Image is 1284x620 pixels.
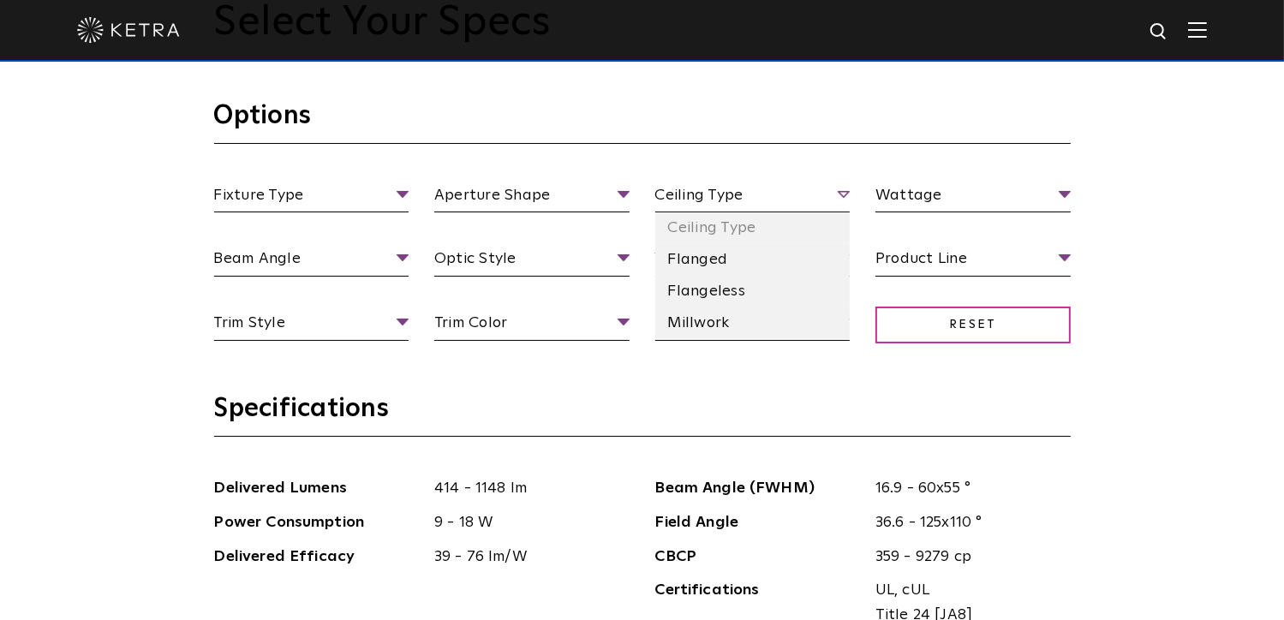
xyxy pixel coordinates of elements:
[655,244,851,276] li: Flanged
[875,307,1071,343] span: Reset
[655,545,863,569] span: CBCP
[434,247,630,277] span: Optic Style
[214,99,1071,144] h3: Options
[421,476,630,501] span: 414 - 1148 lm
[434,311,630,341] span: Trim Color
[214,510,422,535] span: Power Consumption
[875,183,1071,213] span: Wattage
[214,476,422,501] span: Delivered Lumens
[214,311,409,341] span: Trim Style
[1188,21,1207,38] img: Hamburger%20Nav.svg
[655,476,863,501] span: Beam Angle (FWHM)
[655,510,863,535] span: Field Angle
[214,545,422,569] span: Delivered Efficacy
[863,545,1071,569] span: 359 - 9279 cp
[655,276,851,307] li: Flangeless
[421,545,630,569] span: 39 - 76 lm/W
[655,307,851,339] li: Millwork
[434,183,630,213] span: Aperture Shape
[1149,21,1170,43] img: search icon
[421,510,630,535] span: 9 - 18 W
[77,17,180,43] img: ketra-logo-2019-white
[875,247,1071,277] span: Product Line
[214,247,409,277] span: Beam Angle
[655,183,851,213] span: Ceiling Type
[214,183,409,213] span: Fixture Type
[863,476,1071,501] span: 16.9 - 60x55 °
[863,510,1071,535] span: 36.6 - 125x110 °
[655,212,851,244] li: Ceiling Type
[214,392,1071,437] h3: Specifications
[875,578,1058,603] span: UL, cUL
